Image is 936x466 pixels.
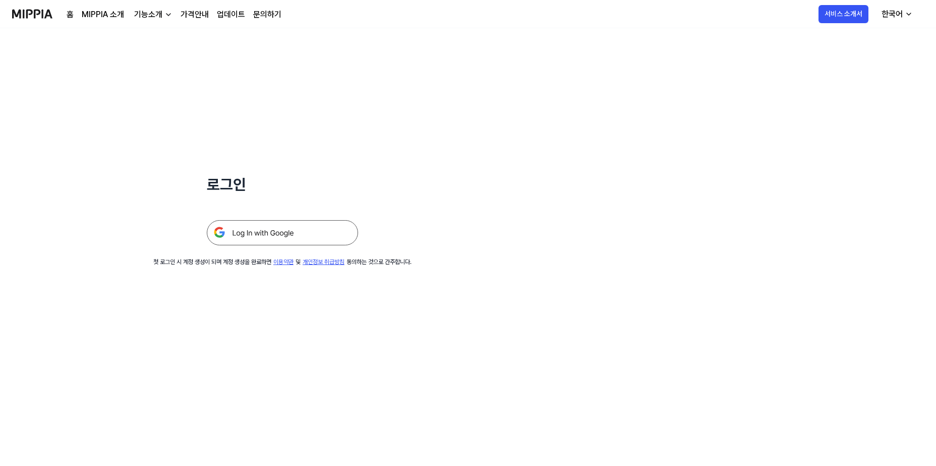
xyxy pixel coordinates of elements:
div: 기능소개 [132,9,164,21]
a: 가격안내 [181,9,209,21]
button: 기능소개 [132,9,172,21]
a: 홈 [67,9,74,21]
a: MIPPIA 소개 [82,9,124,21]
h1: 로그인 [207,173,358,196]
a: 이용약관 [273,258,294,265]
a: 문의하기 [253,9,281,21]
button: 한국어 [873,4,919,24]
img: 구글 로그인 버튼 [207,220,358,245]
a: 업데이트 [217,9,245,21]
img: down [164,11,172,19]
a: 개인정보 취급방침 [303,258,344,265]
div: 한국어 [880,8,905,20]
button: 서비스 소개서 [818,5,868,23]
div: 첫 로그인 시 계정 생성이 되며 계정 생성을 완료하면 및 동의하는 것으로 간주합니다. [153,257,412,267]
